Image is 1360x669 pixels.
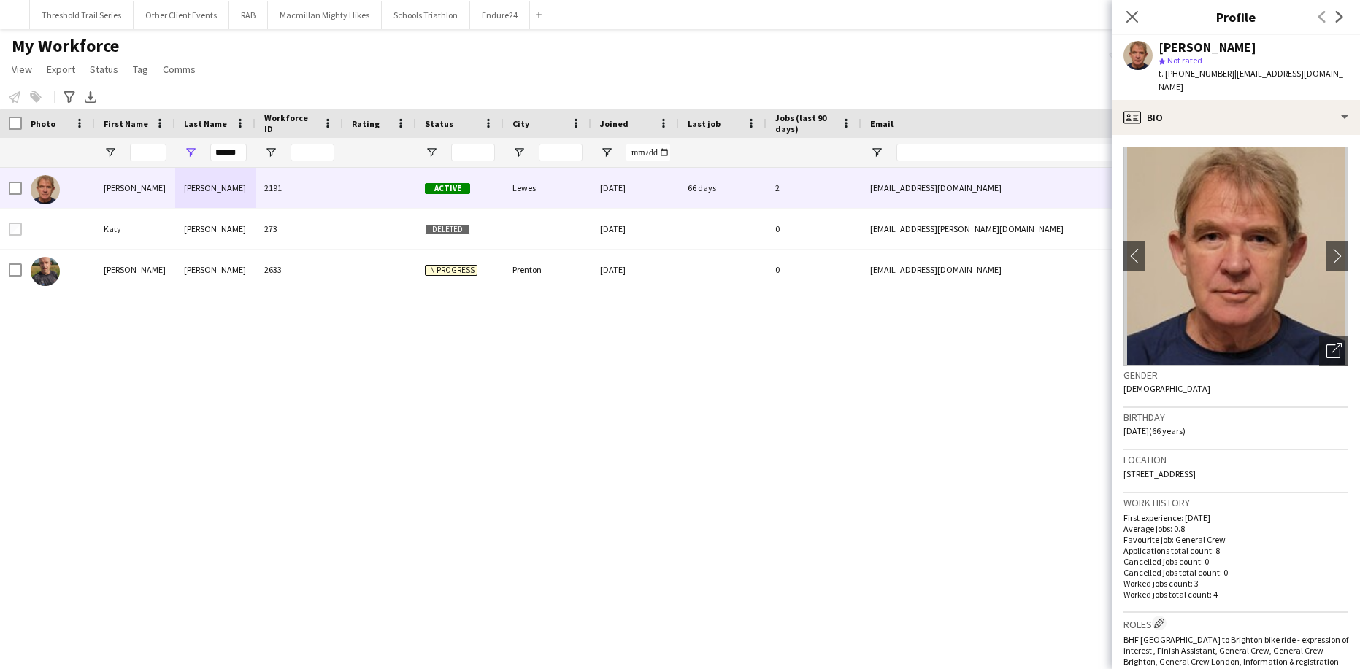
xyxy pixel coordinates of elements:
button: Macmillan Mighty Hikes [268,1,382,29]
span: Last Name [184,118,227,129]
p: Worked jobs count: 3 [1123,578,1348,589]
p: First experience: [DATE] [1123,512,1348,523]
a: Export [41,60,81,79]
img: STEVEN OCONNOR [31,257,60,286]
p: Cancelled jobs total count: 0 [1123,567,1348,578]
h3: Profile [1112,7,1360,26]
span: [DEMOGRAPHIC_DATA] [1123,383,1210,394]
button: Endure24 [470,1,530,29]
span: Workforce ID [264,112,317,134]
div: [PERSON_NAME] [175,168,256,208]
span: [STREET_ADDRESS] [1123,468,1196,479]
div: [DATE] [591,250,679,290]
span: City [512,118,529,129]
input: Workforce ID Filter Input [291,144,334,161]
span: Active [425,183,470,194]
button: Other Client Events [134,1,229,29]
span: Status [425,118,453,129]
span: Comms [163,63,196,76]
a: Tag [127,60,154,79]
div: [EMAIL_ADDRESS][DOMAIN_NAME] [861,168,1153,208]
div: [PERSON_NAME] [175,209,256,249]
p: Average jobs: 0.8 [1123,523,1348,534]
input: Status Filter Input [451,144,495,161]
p: Favourite job: General Crew [1123,534,1348,545]
div: Katy [95,209,175,249]
div: [PERSON_NAME] [175,250,256,290]
div: 2 [767,168,861,208]
span: Tag [133,63,148,76]
p: Worked jobs total count: 4 [1123,589,1348,600]
button: Open Filter Menu [512,146,526,159]
span: First Name [104,118,148,129]
button: Open Filter Menu [425,146,438,159]
input: Email Filter Input [896,144,1145,161]
button: Threshold Trail Series [30,1,134,29]
span: View [12,63,32,76]
div: Open photos pop-in [1319,336,1348,366]
button: RAB [229,1,268,29]
button: Open Filter Menu [264,146,277,159]
span: Status [90,63,118,76]
h3: Work history [1123,496,1348,509]
span: Email [870,118,894,129]
div: 273 [256,209,343,249]
div: 0 [767,250,861,290]
div: [PERSON_NAME] [95,168,175,208]
div: Prenton [504,250,591,290]
span: Last job [688,118,721,129]
div: 2633 [256,250,343,290]
span: | [EMAIL_ADDRESS][DOMAIN_NAME] [1159,68,1343,92]
h3: Roles [1123,616,1348,631]
p: Applications total count: 8 [1123,545,1348,556]
div: Bio [1112,100,1360,135]
button: Open Filter Menu [184,146,197,159]
input: Row Selection is disabled for this row (unchecked) [9,223,22,236]
button: Open Filter Menu [104,146,117,159]
div: [DATE] [591,168,679,208]
span: Deleted [425,224,470,235]
span: Export [47,63,75,76]
input: City Filter Input [539,144,583,161]
div: Lewes [504,168,591,208]
span: Not rated [1167,55,1202,66]
span: Photo [31,118,55,129]
h3: Gender [1123,368,1348,382]
div: [DATE] [591,209,679,249]
input: First Name Filter Input [130,144,166,161]
span: Joined [600,118,629,129]
img: Chris Connor [31,175,60,204]
h3: Birthday [1123,411,1348,424]
div: [PERSON_NAME] [95,250,175,290]
div: [EMAIL_ADDRESS][DOMAIN_NAME] [861,250,1153,290]
button: Schools Triathlon [382,1,470,29]
app-action-btn: Export XLSX [82,88,99,106]
p: Cancelled jobs count: 0 [1123,556,1348,567]
a: Status [84,60,124,79]
img: Crew avatar or photo [1123,147,1348,366]
div: [EMAIL_ADDRESS][PERSON_NAME][DOMAIN_NAME] [861,209,1153,249]
div: 2191 [256,168,343,208]
a: View [6,60,38,79]
input: Joined Filter Input [626,144,670,161]
div: 66 days [679,168,767,208]
button: Open Filter Menu [870,146,883,159]
span: Jobs (last 90 days) [775,112,835,134]
app-action-btn: Advanced filters [61,88,78,106]
div: 0 [767,209,861,249]
span: [DATE] (66 years) [1123,425,1186,436]
span: My Workforce [12,35,119,57]
input: Last Name Filter Input [210,144,247,161]
span: Rating [352,118,380,129]
div: [PERSON_NAME] [1159,41,1256,54]
span: In progress [425,265,477,276]
a: Comms [157,60,201,79]
span: t. [PHONE_NUMBER] [1159,68,1234,79]
button: Open Filter Menu [600,146,613,159]
h3: Location [1123,453,1348,466]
